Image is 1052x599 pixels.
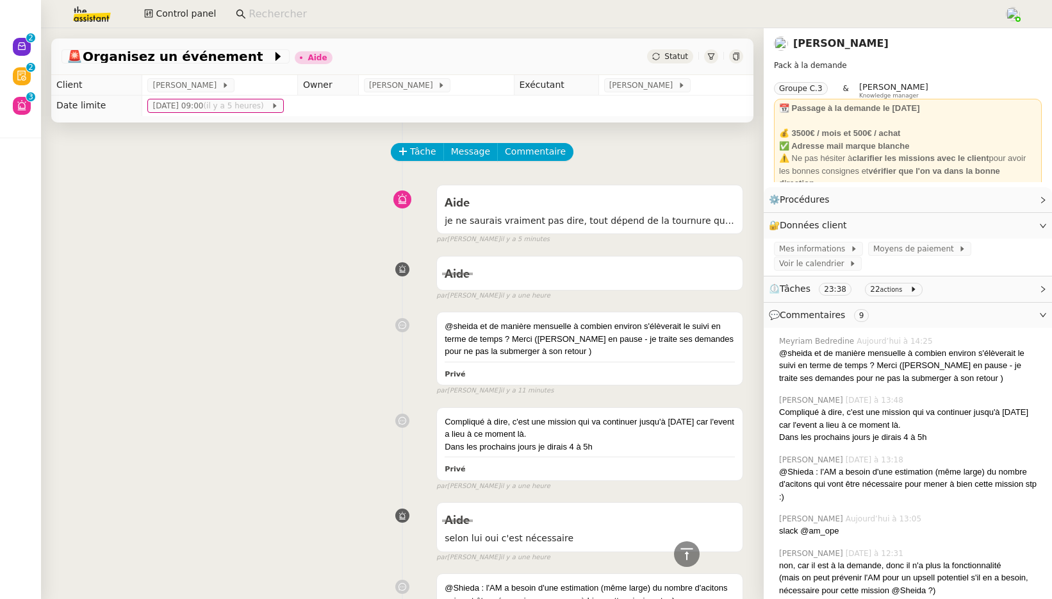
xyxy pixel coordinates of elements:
[436,481,550,492] small: [PERSON_NAME]
[857,335,935,347] span: Aujourd’hui à 14:25
[436,552,447,563] span: par
[819,283,851,296] nz-tag: 23:38
[779,454,846,466] span: [PERSON_NAME]
[779,335,857,347] span: Meyriam Bedredine
[859,82,928,99] app-user-label: Knowledge manager
[774,82,828,95] nz-tag: Groupe C.3
[779,513,846,525] span: [PERSON_NAME]
[779,571,1042,596] div: (mais on peut prévenir l'AM pour un upsell potentiel s'il en a besoin, nécessaire pour cette miss...
[436,234,550,245] small: [PERSON_NAME]
[445,198,470,209] span: Aide
[156,6,216,21] span: Control panel
[779,141,909,151] strong: ✅ Adresse mail marque blanche
[880,286,903,293] small: actions
[779,548,846,559] span: [PERSON_NAME]
[500,481,550,492] span: il y a une heure
[870,285,880,294] span: 22
[769,310,874,320] span: 💬
[846,394,906,406] span: [DATE] à 13:48
[67,50,272,63] span: Organisez un événement
[609,79,678,92] span: [PERSON_NAME]
[249,6,991,23] input: Rechercher
[497,143,573,161] button: Commentaire
[500,291,550,301] span: il y a une heure
[780,283,810,294] span: Tâches
[152,79,221,92] span: [PERSON_NAME]
[445,441,735,453] div: Dans les prochains jours je dirais 4 à 5h
[26,92,35,101] nz-badge-sup: 3
[51,96,142,116] td: Date limite
[764,187,1052,212] div: ⚙️Procédures
[28,33,33,45] p: 2
[451,144,490,159] span: Message
[779,525,1042,537] div: slack @am_ope
[793,37,889,49] a: [PERSON_NAME]
[445,515,470,527] span: Aide
[774,61,847,70] span: Pack à la demande
[152,99,271,112] span: [DATE] 09:00
[445,465,465,473] b: Privé
[873,242,958,255] span: Moyens de paiement
[410,144,436,159] span: Tâche
[369,79,438,92] span: [PERSON_NAME]
[854,309,869,322] nz-tag: 9
[500,385,554,396] span: il y a 11 minutes
[852,153,989,163] strong: clarifier les missions avec le client
[514,75,598,96] td: Exécutant
[779,166,1000,189] strong: vérifier que l'on va dans la bonne direction
[443,143,498,161] button: Message
[26,33,35,42] nz-badge-sup: 2
[391,143,444,161] button: Tâche
[780,194,830,205] span: Procédures
[445,370,465,378] b: Privé
[1006,7,1020,21] img: users%2FNTfmycKsCFdqp6LX6USf2FmuPJo2%2Favatar%2Fprofile-pic%20(1).png
[774,37,788,51] img: users%2FpftfpH3HWzRMeZpe6E7kXDgO5SJ3%2Favatar%2Fa3cc7090-f8ed-4df9-82e0-3c63ac65f9dd
[764,213,1052,238] div: 🔐Données client
[445,531,735,546] span: selon lui oui c'est nécessaire
[779,128,900,138] strong: 💰 3500€ / mois et 500€ / achat
[769,192,835,207] span: ⚙️
[764,303,1052,328] div: 💬Commentaires 9
[780,310,845,320] span: Commentaires
[436,385,554,396] small: [PERSON_NAME]
[846,548,906,559] span: [DATE] à 12:31
[298,75,359,96] td: Owner
[769,283,928,294] span: ⏲️
[436,234,447,245] span: par
[859,92,919,99] span: Knowledge manager
[136,5,224,23] button: Control panel
[505,144,566,159] span: Commentaire
[843,82,849,99] span: &
[779,347,1042,385] div: @sheida et de manière mensuelle à combien environ s'élèverait le suivi en terme de temps ? Merci ...
[769,218,852,233] span: 🔐
[28,63,33,74] p: 2
[846,454,906,466] span: [DATE] à 13:18
[779,406,1042,431] div: Compliqué à dire, c'est une mission qui va continuer jusqu'à [DATE] car l'event a lieu à ce momen...
[445,214,735,228] span: je ne saurais vraiment pas dire, tout dépend de la tournure que ça prendra dans les prochains jours
[859,82,928,92] span: [PERSON_NAME]
[779,242,850,255] span: Mes informations
[779,466,1042,503] div: @Shieda : l'AM a besoin d'une estimation (même large) du nombre d'acitons qui vont être nécessair...
[846,513,924,525] span: Aujourd’hui à 13:05
[67,49,83,64] span: 🚨
[779,394,846,406] span: [PERSON_NAME]
[436,291,447,301] span: par
[764,276,1052,301] div: ⏲️Tâches 23:38 22actions
[779,103,920,113] strong: 📆 Passage à la demande le [DATE]
[445,416,735,441] div: Compliqué à dire, c'est une mission qui va continuer jusqu'à [DATE] car l'event a lieu à ce momen...
[445,269,470,280] span: Aide
[500,552,550,563] span: il y a une heure
[500,234,550,245] span: il y a 5 minutes
[436,481,447,492] span: par
[203,101,266,110] span: (il y a 5 heures)
[779,257,849,270] span: Voir le calendrier
[445,320,735,358] div: @sheida et de manière mensuelle à combien environ s'élèverait le suivi en terme de temps ? Merci ...
[436,552,550,563] small: [PERSON_NAME]
[26,63,35,72] nz-badge-sup: 2
[779,431,1042,444] div: Dans les prochains jours je dirais 4 à 5h
[780,220,847,230] span: Données client
[436,385,447,396] span: par
[308,54,327,62] div: Aide
[51,75,142,96] td: Client
[436,291,550,301] small: [PERSON_NAME]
